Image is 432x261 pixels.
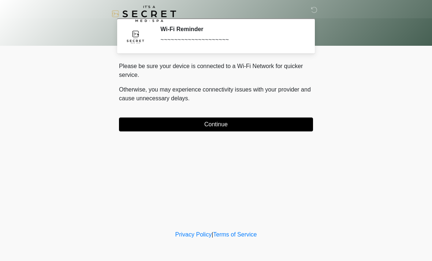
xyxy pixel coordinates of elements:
a: Privacy Policy [175,231,212,238]
div: ~~~~~~~~~~~~~~~~~~~~ [160,36,302,44]
span: . [188,95,190,101]
button: Continue [119,118,313,131]
a: Terms of Service [213,231,257,238]
h2: Wi-Fi Reminder [160,26,302,33]
p: Otherwise, you may experience connectivity issues with your provider and cause unnecessary delays [119,85,313,103]
p: Please be sure your device is connected to a Wi-Fi Network for quicker service. [119,62,313,79]
img: It's A Secret Med Spa Logo [112,5,176,22]
a: | [212,231,213,238]
img: Agent Avatar [124,26,146,48]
